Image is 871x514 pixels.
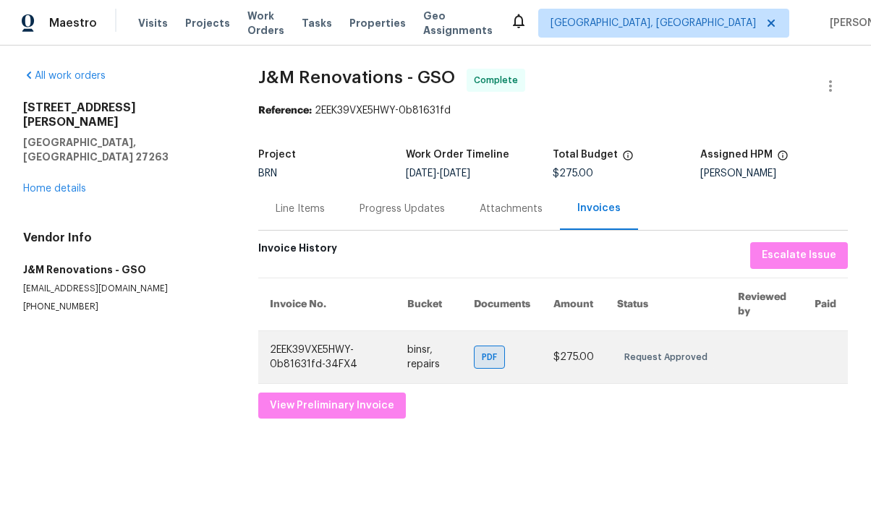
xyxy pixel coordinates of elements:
[247,9,284,38] span: Work Orders
[270,397,394,415] span: View Preliminary Invoice
[23,301,224,313] p: [PHONE_NUMBER]
[23,231,224,245] h4: Vendor Info
[700,168,848,179] div: [PERSON_NAME]
[360,202,445,216] div: Progress Updates
[726,278,803,330] th: Reviewed by
[551,16,756,30] span: [GEOGRAPHIC_DATA], [GEOGRAPHIC_DATA]
[258,106,312,116] b: Reference:
[258,69,455,86] span: J&M Renovations - GSO
[406,168,470,179] span: -
[553,168,593,179] span: $275.00
[23,71,106,81] a: All work orders
[258,393,406,419] button: View Preliminary Invoice
[23,184,86,194] a: Home details
[276,202,325,216] div: Line Items
[258,168,277,179] span: BRN
[23,100,224,129] h2: [STREET_ADDRESS][PERSON_NAME]
[349,16,406,30] span: Properties
[258,103,848,118] div: 2EEK39VXE5HWY-0b81631fd
[406,168,436,179] span: [DATE]
[23,262,224,277] h5: J&M Renovations - GSO
[553,150,618,160] h5: Total Budget
[258,150,296,160] h5: Project
[803,278,848,330] th: Paid
[423,9,493,38] span: Geo Assignments
[750,242,848,269] button: Escalate Issue
[462,278,542,330] th: Documents
[396,330,462,383] td: binsr, repairs
[474,73,524,87] span: Complete
[482,350,503,364] span: PDF
[49,16,97,30] span: Maestro
[606,278,726,330] th: Status
[258,278,396,330] th: Invoice No.
[302,18,332,28] span: Tasks
[777,150,789,168] span: The hpm assigned to this work order.
[480,202,543,216] div: Attachments
[622,150,634,168] span: The total cost of line items that have been proposed by Opendoor. This sum includes line items th...
[553,352,594,362] span: $275.00
[440,168,470,179] span: [DATE]
[406,150,509,160] h5: Work Order Timeline
[258,330,396,383] td: 2EEK39VXE5HWY-0b81631fd-34FX4
[185,16,230,30] span: Projects
[762,247,836,265] span: Escalate Issue
[396,278,462,330] th: Bucket
[624,350,713,364] span: Request Approved
[258,242,337,262] h6: Invoice History
[23,283,224,295] p: [EMAIL_ADDRESS][DOMAIN_NAME]
[577,201,621,215] div: Invoices
[542,278,606,330] th: Amount
[23,135,224,164] h5: [GEOGRAPHIC_DATA], [GEOGRAPHIC_DATA] 27263
[700,150,773,160] h5: Assigned HPM
[474,346,505,369] div: PDF
[138,16,168,30] span: Visits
